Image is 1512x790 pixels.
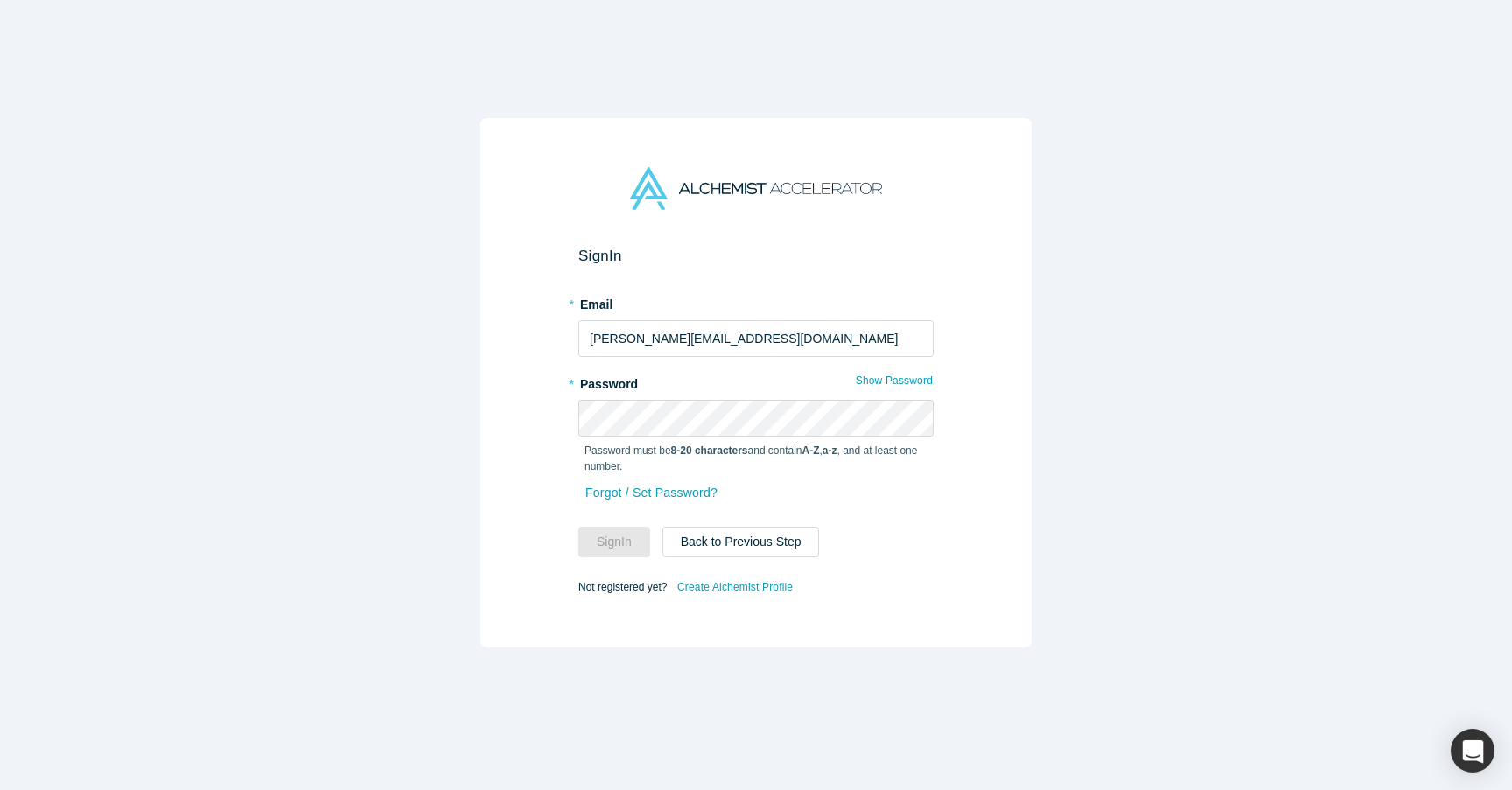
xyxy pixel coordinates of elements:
strong: a-z [822,444,837,457]
a: Create Alchemist Profile [676,576,794,598]
img: Alchemist Accelerator Logo [630,167,882,210]
button: SignIn [578,527,650,557]
label: Password [578,369,934,394]
h2: Sign In [578,247,934,265]
a: Forgot / Set Password? [584,478,718,508]
button: Back to Previous Step [662,527,820,557]
button: Show Password [855,369,934,392]
span: Not registered yet? [578,581,667,593]
strong: A-Z [802,444,820,457]
label: Email [578,290,934,314]
p: Password must be and contain , , and at least one number. [584,443,927,474]
strong: 8-20 characters [671,444,748,457]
